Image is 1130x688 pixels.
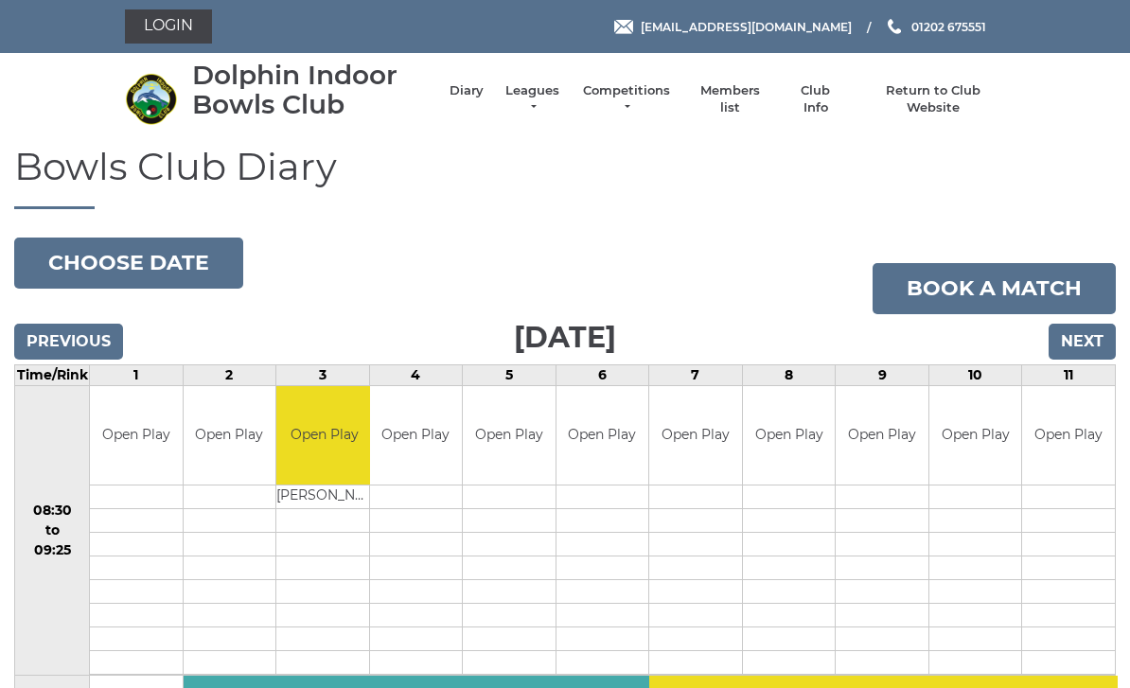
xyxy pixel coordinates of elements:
a: Phone us 01202 675551 [885,18,986,36]
a: Book a match [873,263,1116,314]
div: Dolphin Indoor Bowls Club [192,61,431,119]
a: Leagues [503,82,562,116]
h1: Bowls Club Diary [14,146,1116,209]
input: Next [1049,324,1116,360]
td: Open Play [370,386,463,485]
input: Previous [14,324,123,360]
a: Login [125,9,212,44]
td: Time/Rink [15,364,90,385]
td: Open Play [929,386,1022,485]
td: 9 [836,364,929,385]
a: Competitions [581,82,672,116]
td: Open Play [184,386,276,485]
span: [EMAIL_ADDRESS][DOMAIN_NAME] [641,19,852,33]
a: Return to Club Website [862,82,1005,116]
td: 3 [276,364,370,385]
td: Open Play [1022,386,1115,485]
td: Open Play [463,386,556,485]
td: 2 [183,364,276,385]
td: 10 [928,364,1022,385]
img: Dolphin Indoor Bowls Club [125,73,177,125]
td: Open Play [556,386,649,485]
img: Phone us [888,19,901,34]
button: Choose date [14,238,243,289]
span: 01202 675551 [911,19,986,33]
td: 8 [742,364,836,385]
td: 7 [649,364,743,385]
td: 4 [369,364,463,385]
a: Diary [450,82,484,99]
td: 5 [463,364,556,385]
td: Open Play [649,386,742,485]
a: Email [EMAIL_ADDRESS][DOMAIN_NAME] [614,18,852,36]
img: Email [614,20,633,34]
td: 11 [1022,364,1116,385]
td: Open Play [90,386,183,485]
td: 08:30 to 09:25 [15,385,90,676]
td: 1 [90,364,184,385]
td: [PERSON_NAME] [276,485,372,509]
td: Open Play [276,386,372,485]
td: 6 [556,364,649,385]
a: Members list [690,82,768,116]
td: Open Play [836,386,928,485]
td: Open Play [743,386,836,485]
a: Club Info [788,82,843,116]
